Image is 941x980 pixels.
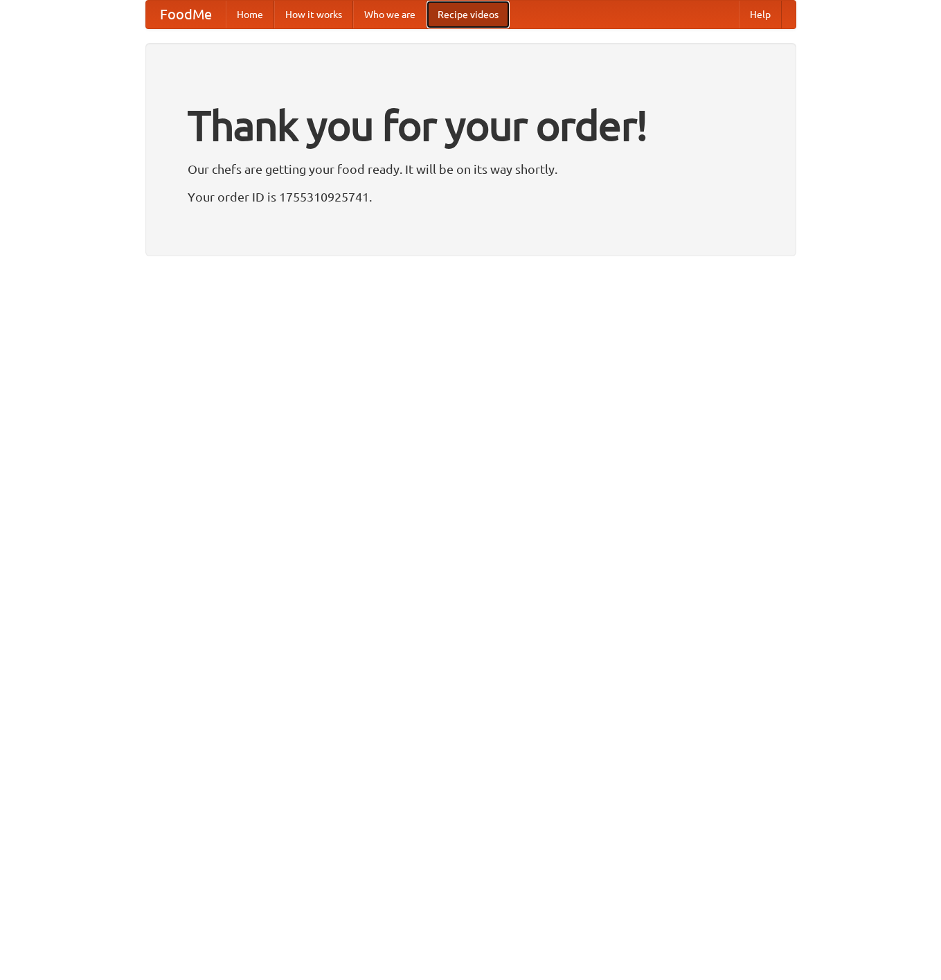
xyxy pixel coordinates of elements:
[188,159,754,179] p: Our chefs are getting your food ready. It will be on its way shortly.
[188,92,754,159] h1: Thank you for your order!
[274,1,353,28] a: How it works
[353,1,427,28] a: Who we are
[188,186,754,207] p: Your order ID is 1755310925741.
[226,1,274,28] a: Home
[739,1,782,28] a: Help
[146,1,226,28] a: FoodMe
[427,1,510,28] a: Recipe videos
